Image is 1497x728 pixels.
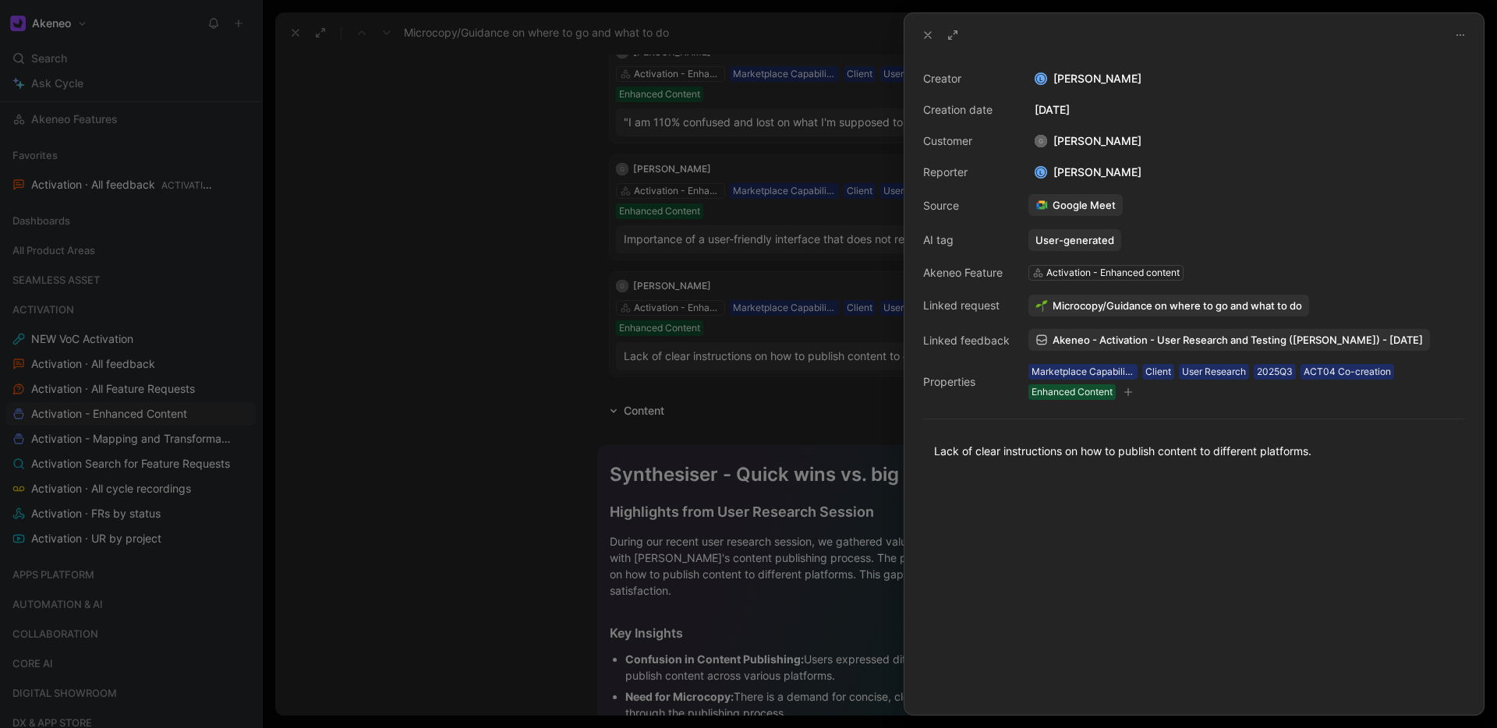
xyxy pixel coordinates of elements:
[1028,101,1465,119] div: [DATE]
[1032,384,1113,400] div: Enhanced Content
[1046,265,1180,281] div: Activation - Enhanced content
[923,296,1010,315] div: Linked request
[1028,163,1148,182] div: [PERSON_NAME]
[1035,135,1047,147] div: G
[1036,168,1046,178] div: L
[923,263,1010,282] div: Akeneo Feature
[1028,295,1309,316] button: 🌱Microcopy/Guidance on where to go and what to do
[1053,333,1423,347] span: Akeneo - Activation - User Research and Testing ([PERSON_NAME]) - [DATE]
[1028,329,1430,351] a: Akeneo - Activation - User Research and Testing ([PERSON_NAME]) - [DATE]
[923,69,1010,88] div: Creator
[934,443,1454,459] div: Lack of clear instructions on how to publish content to different platforms.
[1028,69,1465,88] div: [PERSON_NAME]
[923,331,1010,350] div: Linked feedback
[923,196,1010,215] div: Source
[1035,299,1048,312] img: 🌱
[1304,364,1391,380] div: ACT04 Co-creation
[1145,364,1171,380] div: Client
[1053,299,1302,313] span: Microcopy/Guidance on where to go and what to do
[1036,74,1046,84] div: L
[923,231,1010,249] div: AI tag
[1032,364,1134,380] div: Marketplace Capabilities
[1182,364,1246,380] div: User Research
[1028,194,1123,216] a: Google Meet
[1028,132,1148,150] div: [PERSON_NAME]
[1035,233,1114,247] div: User-generated
[923,163,1010,182] div: Reporter
[923,132,1010,150] div: Customer
[1257,364,1293,380] div: 2025Q3
[923,373,1010,391] div: Properties
[923,101,1010,119] div: Creation date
